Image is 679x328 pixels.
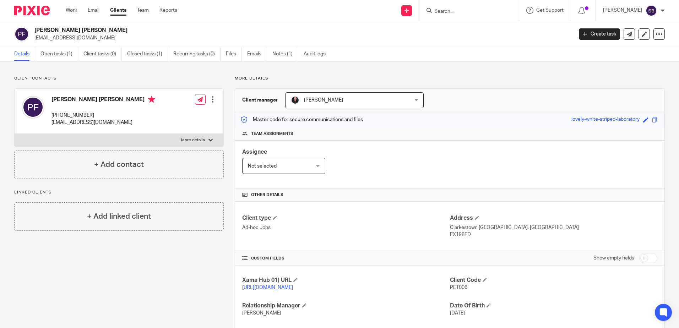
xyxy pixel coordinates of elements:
a: Open tasks (1) [40,47,78,61]
a: Notes (1) [272,47,298,61]
h4: Client Code [450,277,657,284]
h4: Xama Hub 01) URL [242,277,450,284]
p: [EMAIL_ADDRESS][DOMAIN_NAME] [51,119,155,126]
i: Primary [148,96,155,103]
p: More details [181,137,205,143]
img: svg%3E [646,5,657,16]
a: Email [88,7,99,14]
p: Linked clients [14,190,224,195]
h3: Client manager [242,97,278,104]
a: Recurring tasks (0) [173,47,221,61]
span: Other details [251,192,283,198]
a: Team [137,7,149,14]
h4: Date Of Birth [450,302,657,310]
p: EX198ED [450,231,657,238]
a: [URL][DOMAIN_NAME] [242,285,293,290]
div: lovely-white-striped-laboratory [571,116,640,124]
span: Not selected [248,164,277,169]
a: Client tasks (0) [83,47,122,61]
a: Closed tasks (1) [127,47,168,61]
h4: [PERSON_NAME] [PERSON_NAME] [51,96,155,105]
span: Get Support [536,8,564,13]
span: [PERSON_NAME] [304,98,343,103]
p: Client contacts [14,76,224,81]
span: PET006 [450,285,467,290]
img: Pixie [14,6,50,15]
a: Create task [579,28,620,40]
a: Audit logs [304,47,331,61]
a: Emails [247,47,267,61]
span: Team assignments [251,131,293,137]
p: [PHONE_NUMBER] [51,112,155,119]
p: Ad-hoc Jobs [242,224,450,231]
a: Details [14,47,35,61]
img: svg%3E [14,27,29,42]
h4: Address [450,214,657,222]
label: Show empty fields [593,255,634,262]
h4: + Add linked client [87,211,151,222]
h4: CUSTOM FIELDS [242,256,450,261]
a: Reports [159,7,177,14]
a: Files [226,47,242,61]
a: Work [66,7,77,14]
span: [PERSON_NAME] [242,311,281,316]
span: [DATE] [450,311,465,316]
p: More details [235,76,665,81]
p: Clarkestown [GEOGRAPHIC_DATA], [GEOGRAPHIC_DATA] [450,224,657,231]
img: svg%3E [22,96,44,119]
h4: Client type [242,214,450,222]
p: [PERSON_NAME] [603,7,642,14]
p: [EMAIL_ADDRESS][DOMAIN_NAME] [34,34,568,42]
h4: Relationship Manager [242,302,450,310]
a: Clients [110,7,126,14]
h4: + Add contact [94,159,144,170]
p: Master code for secure communications and files [240,116,363,123]
input: Search [434,9,498,15]
h2: [PERSON_NAME] [PERSON_NAME] [34,27,461,34]
img: MicrosoftTeams-image.jfif [291,96,299,104]
span: Assignee [242,149,267,155]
